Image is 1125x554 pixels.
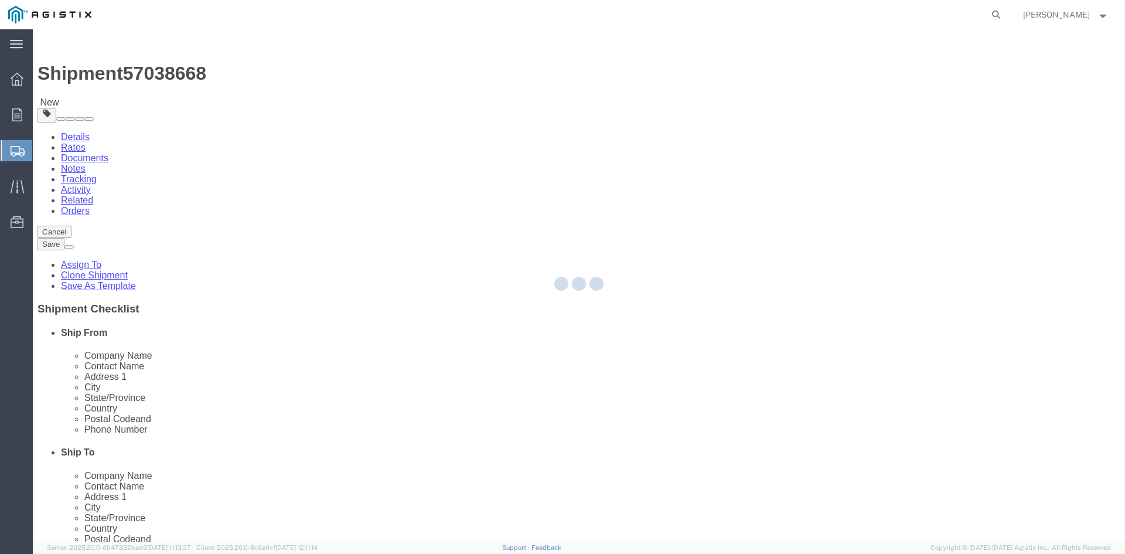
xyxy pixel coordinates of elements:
[1022,8,1109,22] button: [PERSON_NAME]
[531,544,561,551] a: Feedback
[1023,8,1090,21] span: Mario Castellanos
[930,543,1111,553] span: Copyright © [DATE]-[DATE] Agistix Inc., All Rights Reserved
[147,544,191,551] span: [DATE] 11:13:37
[502,544,531,551] a: Support
[47,544,191,551] span: Server: 2025.20.0-db47332bad5
[275,544,318,551] span: [DATE] 12:11:14
[8,6,91,23] img: logo
[196,544,318,551] span: Client: 2025.20.0-8c6e0cf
